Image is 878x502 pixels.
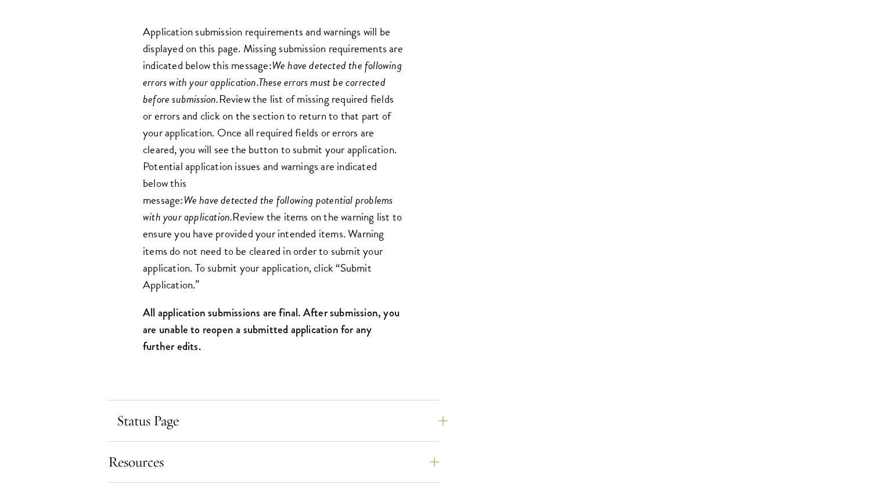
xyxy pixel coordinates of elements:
[108,448,439,476] button: Resources
[117,407,448,435] button: Status Page
[143,192,393,225] em: We have detected the following potential problems with your application.
[143,74,386,107] em: These errors must be corrected before submission.
[143,305,400,354] strong: All application submissions are final. After submission, you are unable to reopen a submitted app...
[143,23,404,293] p: Application submission requirements and warnings will be displayed on this page. Missing submissi...
[143,57,402,91] em: We have detected the following errors with your application.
